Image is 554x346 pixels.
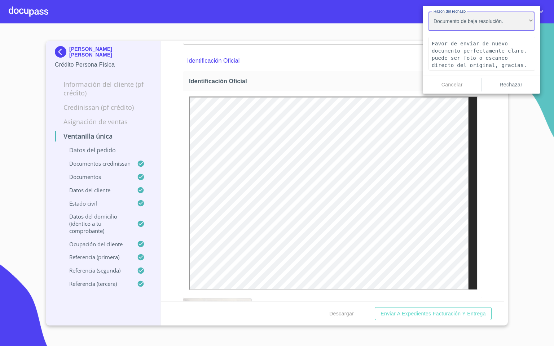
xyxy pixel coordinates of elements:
[428,37,535,71] textarea: Favor de enviar de nuevo documento perfectamente claro, puede ser foto o escaneo directo del orig...
[482,78,541,91] button: Rechazar
[426,80,479,89] span: Cancelar
[485,80,538,89] span: Rechazar
[428,12,535,31] div: Documento de baja resolución.
[423,78,482,91] button: Cancelar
